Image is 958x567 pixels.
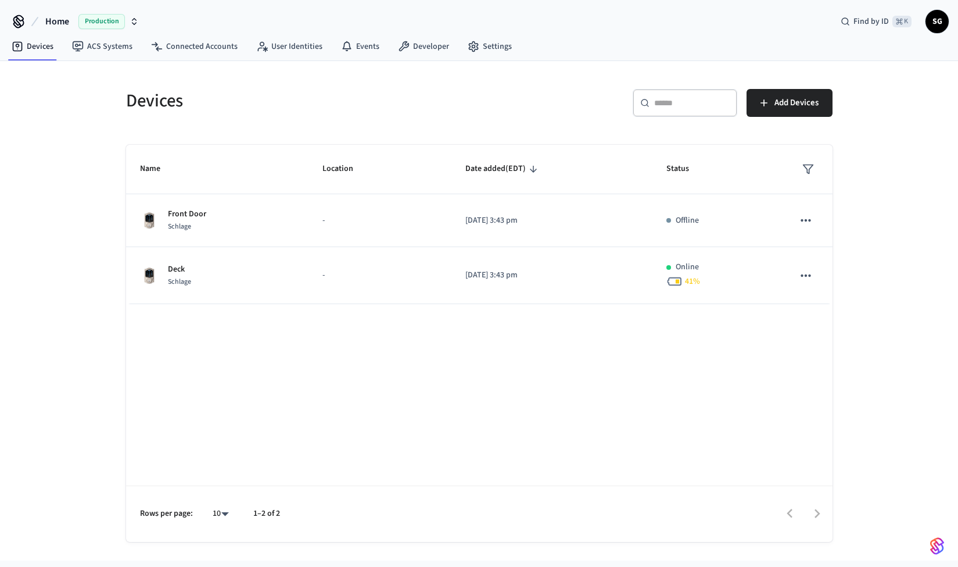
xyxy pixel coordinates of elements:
[930,537,944,555] img: SeamLogoGradient.69752ec5.svg
[925,10,949,33] button: SG
[389,36,458,57] a: Developer
[747,89,833,117] button: Add Devices
[78,14,125,29] span: Production
[774,95,819,110] span: Add Devices
[831,11,921,32] div: Find by ID⌘ K
[63,36,142,57] a: ACS Systems
[126,89,472,113] h5: Devices
[685,276,700,287] span: 41 %
[207,505,235,522] div: 10
[927,11,948,32] span: SG
[465,269,638,281] p: [DATE] 3:43 pm
[45,15,69,28] span: Home
[142,36,247,57] a: Connected Accounts
[676,261,699,273] p: Online
[458,36,521,57] a: Settings
[168,208,206,220] p: Front Door
[322,269,438,281] p: -
[853,16,889,27] span: Find by ID
[676,215,699,227] p: Offline
[126,145,833,304] table: sticky table
[253,508,280,520] p: 1–2 of 2
[247,36,332,57] a: User Identities
[140,266,159,285] img: Schlage Sense Smart Deadbolt with Camelot Trim, Front
[168,222,191,231] span: Schlage
[322,160,368,178] span: Location
[168,263,191,276] p: Deck
[666,160,704,178] span: Status
[465,160,541,178] span: Date added(EDT)
[322,215,438,227] p: -
[332,36,389,57] a: Events
[2,36,63,57] a: Devices
[168,277,191,287] span: Schlage
[465,215,638,227] p: [DATE] 3:43 pm
[140,160,175,178] span: Name
[892,16,912,27] span: ⌘ K
[140,211,159,230] img: Schlage Sense Smart Deadbolt with Camelot Trim, Front
[140,508,193,520] p: Rows per page:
